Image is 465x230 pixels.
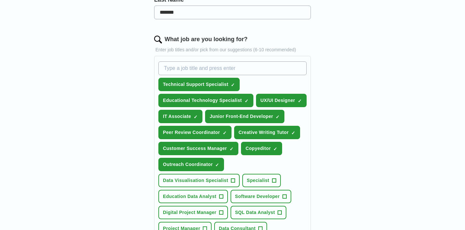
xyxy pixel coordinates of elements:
[163,81,228,88] span: Technical Support Specialist
[158,61,307,75] input: Type a job title and press enter
[163,209,216,216] span: Digital Project Manager
[158,126,232,139] button: Peer Review Coordinator✓
[215,162,219,168] span: ✓
[163,145,227,152] span: Customer Success Manager
[205,110,284,123] button: Junior Front-End Developer✓
[246,145,271,152] span: Copyeditor
[245,98,249,104] span: ✓
[230,146,233,152] span: ✓
[163,97,242,104] span: Educational Technology Specialist
[163,177,228,184] span: Data Visualisation Specialist
[298,98,302,104] span: ✓
[163,113,191,120] span: IT Associate
[273,146,277,152] span: ✓
[261,97,295,104] span: UX/UI Designer
[247,177,269,184] span: Specialist
[241,142,282,155] button: Copyeditor✓
[210,113,273,120] span: Junior Front-End Developer
[158,142,238,155] button: Customer Success Manager✓
[242,174,281,187] button: Specialist
[158,110,202,123] button: IT Associate✓
[223,130,227,136] span: ✓
[158,174,240,187] button: Data Visualisation Specialist
[231,82,235,88] span: ✓
[194,114,198,120] span: ✓
[163,193,216,200] span: Education Data Analyst
[291,130,295,136] span: ✓
[165,35,248,44] label: What job are you looking for?
[231,206,286,219] button: SQL Data Analyst
[235,193,280,200] span: Software Developer
[158,158,224,171] button: Outreach Coordinator✓
[154,36,162,43] img: search.png
[235,209,275,216] span: SQL Data Analyst
[234,126,300,139] button: Creative Writing Tutor✓
[163,129,220,136] span: Peer Review Coordinator
[231,190,291,203] button: Software Developer
[163,161,213,168] span: Outreach Coordinator
[158,206,228,219] button: Digital Project Manager
[158,190,228,203] button: Education Data Analyst
[239,129,289,136] span: Creative Writing Tutor
[158,78,240,91] button: Technical Support Specialist✓
[256,94,307,107] button: UX/UI Designer✓
[276,114,280,120] span: ✓
[158,94,253,107] button: Educational Technology Specialist✓
[154,46,311,53] p: Enter job titles and/or pick from our suggestions (6-10 recommended)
